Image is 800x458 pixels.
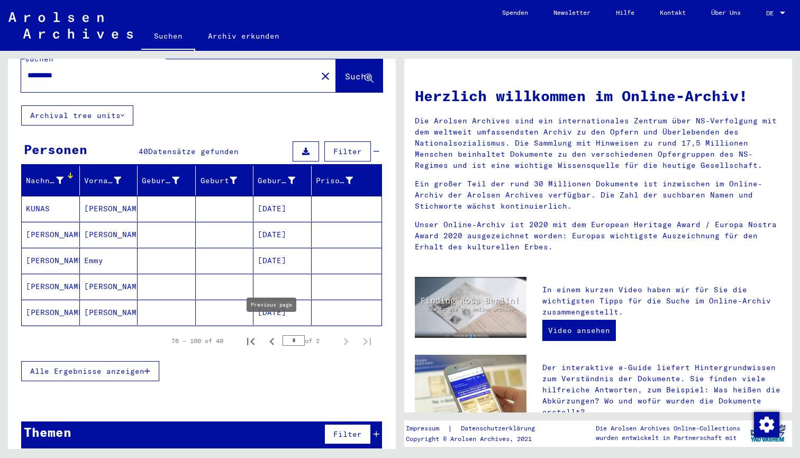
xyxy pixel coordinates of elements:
div: of 2 [283,336,335,346]
button: First page [240,330,261,352]
mat-cell: [PERSON_NAME] [22,274,80,299]
button: Filter [324,424,371,444]
div: Prisoner # [316,175,353,186]
button: Suche [336,59,383,92]
img: Zustimmung ändern [754,412,779,437]
div: Prisoner # [316,172,369,189]
div: Personen [24,140,87,159]
div: 76 – 100 of 40 [171,336,223,346]
h1: Herzlich willkommen im Online-Archiv! [415,85,781,107]
mat-cell: [PERSON_NAME] [22,222,80,247]
button: Filter [324,141,371,161]
span: Datensätze gefunden [148,147,239,156]
mat-cell: [PERSON_NAME] [80,196,138,221]
a: Impressum [406,423,448,434]
div: Themen [24,423,71,442]
mat-cell: [DATE] [253,196,312,221]
span: 40 [139,147,148,156]
button: Clear [315,65,336,86]
div: | [406,423,548,434]
mat-cell: [PERSON_NAME] [80,222,138,247]
mat-header-cell: Geburtsname [138,166,196,195]
mat-header-cell: Nachname [22,166,80,195]
p: wurden entwickelt in Partnerschaft mit [596,433,740,443]
a: Suchen [141,23,195,51]
div: Geburt‏ [200,175,238,186]
mat-cell: [DATE] [253,248,312,273]
mat-cell: [DATE] [253,300,312,325]
p: Ein großer Teil der rund 30 Millionen Dokumente ist inzwischen im Online-Archiv der Arolsen Archi... [415,178,781,212]
a: Datenschutzerklärung [452,423,548,434]
a: Video ansehen [542,320,616,341]
mat-header-cell: Vorname [80,166,138,195]
mat-cell: [PERSON_NAME] [80,274,138,299]
p: Unser Online-Archiv ist 2020 mit dem European Heritage Award / Europa Nostra Award 2020 ausgezeic... [415,219,781,253]
button: Last page [357,330,378,352]
mat-cell: [PERSON_NAME] [80,300,138,325]
span: Filter [333,429,362,439]
mat-header-cell: Geburtsdatum [253,166,312,195]
p: Der interaktive e-Guide liefert Hintergrundwissen zum Verständnis der Dokumente. Sie finden viele... [542,362,781,418]
button: Previous page [261,330,283,352]
span: Filter [333,147,362,156]
mat-cell: [PERSON_NAME] [22,248,80,273]
button: Next page [335,330,357,352]
p: In einem kurzen Video haben wir für Sie die wichtigsten Tipps für die Suche im Online-Archiv zusa... [542,284,781,318]
div: Zustimmung ändern [753,411,779,437]
mat-icon: close [319,70,332,83]
div: Vorname [84,175,122,186]
div: Vorname [84,172,138,189]
div: Geburtsdatum [258,172,311,189]
mat-cell: Emmy [80,248,138,273]
img: video.jpg [415,277,526,338]
div: Nachname [26,175,63,186]
p: Copyright © Arolsen Archives, 2021 [406,434,548,444]
span: Suche [345,71,371,82]
span: Alle Ergebnisse anzeigen [30,366,144,376]
p: Die Arolsen Archives sind ein internationales Zentrum über NS-Verfolgung mit dem weltweit umfasse... [415,115,781,171]
p: Die Arolsen Archives Online-Collections [596,424,740,433]
mat-cell: [PERSON_NAME] [22,300,80,325]
div: Geburtsname [142,172,195,189]
div: Geburt‏ [200,172,253,189]
mat-cell: [DATE] [253,222,312,247]
button: Archival tree units [21,105,133,125]
mat-header-cell: Prisoner # [312,166,382,195]
mat-cell: KUNAS [22,196,80,221]
mat-header-cell: Geburt‏ [196,166,254,195]
button: Alle Ergebnisse anzeigen [21,361,159,381]
div: Nachname [26,172,79,189]
span: DE [766,10,778,17]
img: yv_logo.png [748,420,788,446]
div: Geburtsname [142,175,179,186]
img: eguide.jpg [415,355,526,429]
img: Arolsen_neg.svg [8,12,133,39]
div: Geburtsdatum [258,175,295,186]
a: Archiv erkunden [195,23,292,49]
